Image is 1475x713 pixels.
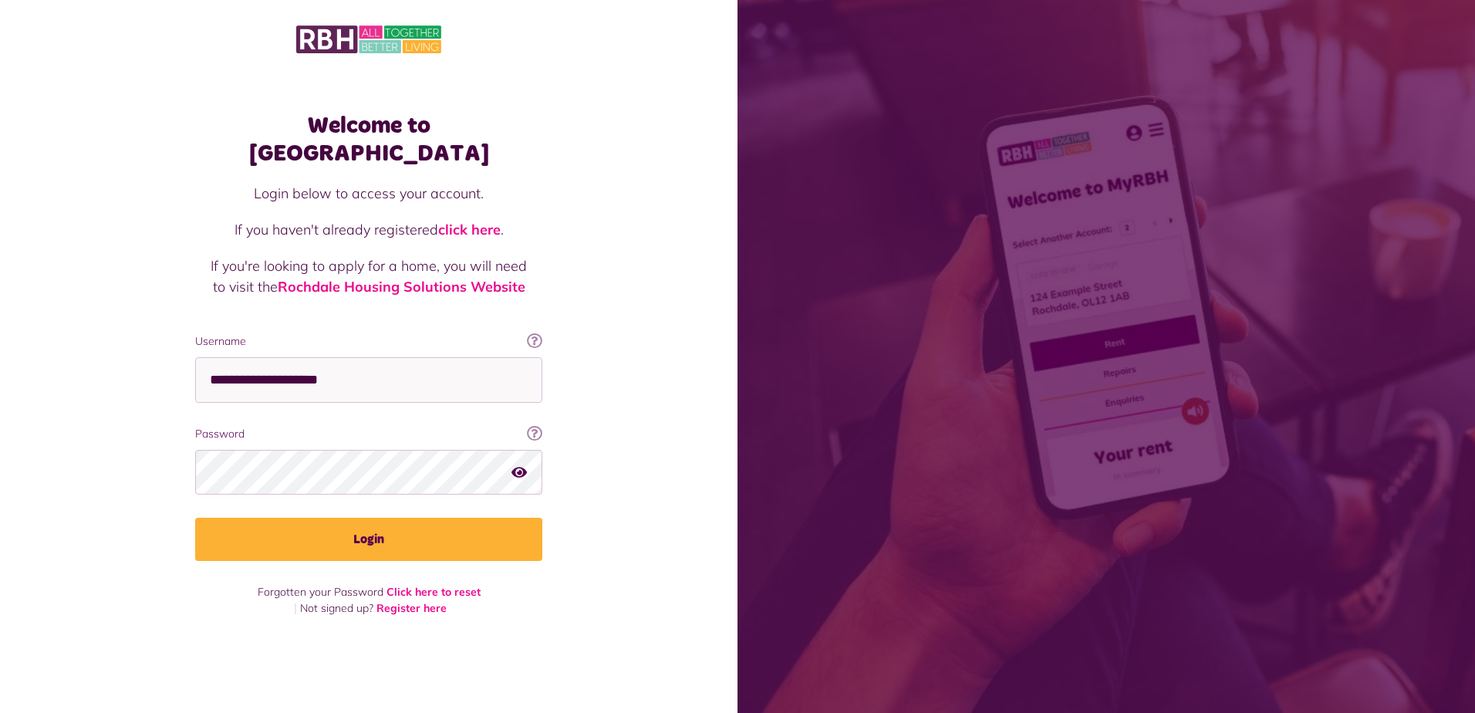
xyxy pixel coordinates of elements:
[438,221,501,238] a: click here
[195,518,542,561] button: Login
[296,23,441,56] img: MyRBH
[211,219,527,240] p: If you haven't already registered .
[195,112,542,167] h1: Welcome to [GEOGRAPHIC_DATA]
[211,183,527,204] p: Login below to access your account.
[195,426,542,442] label: Password
[195,333,542,350] label: Username
[211,255,527,297] p: If you're looking to apply for a home, you will need to visit the
[386,585,481,599] a: Click here to reset
[258,585,383,599] span: Forgotten your Password
[278,278,525,296] a: Rochdale Housing Solutions Website
[376,601,447,615] a: Register here
[300,601,373,615] span: Not signed up?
